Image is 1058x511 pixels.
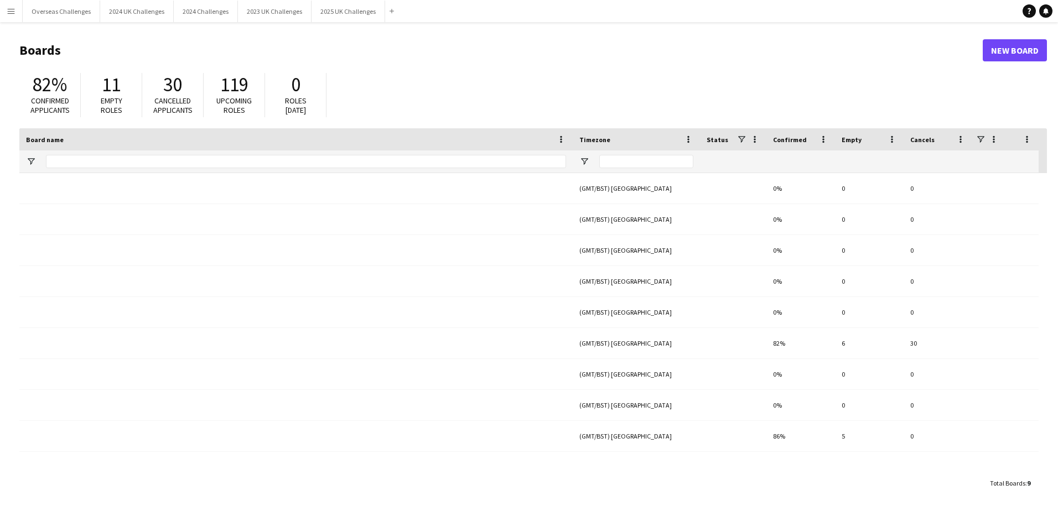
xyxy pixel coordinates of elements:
[46,155,566,168] input: Board name Filter Input
[220,72,248,97] span: 119
[573,359,700,389] div: (GMT/BST) [GEOGRAPHIC_DATA]
[990,472,1030,494] div: :
[766,235,835,265] div: 0%
[26,135,64,144] span: Board name
[707,135,728,144] span: Status
[573,328,700,358] div: (GMT/BST) [GEOGRAPHIC_DATA]
[573,390,700,420] div: (GMT/BST) [GEOGRAPHIC_DATA]
[174,1,238,22] button: 2024 Challenges
[773,135,807,144] span: Confirmed
[573,235,700,265] div: (GMT/BST) [GEOGRAPHIC_DATA]
[766,359,835,389] div: 0%
[835,204,904,234] div: 0
[990,479,1025,487] span: Total Boards
[904,390,972,420] div: 0
[904,235,972,265] div: 0
[835,421,904,451] div: 5
[904,359,972,389] div: 0
[904,297,972,327] div: 0
[766,421,835,451] div: 86%
[579,135,610,144] span: Timezone
[904,328,972,358] div: 30
[766,390,835,420] div: 0%
[766,297,835,327] div: 0%
[904,204,972,234] div: 0
[983,39,1047,61] a: New Board
[904,421,972,451] div: 0
[33,72,67,97] span: 82%
[102,72,121,97] span: 11
[216,96,252,115] span: Upcoming roles
[835,359,904,389] div: 0
[835,328,904,358] div: 6
[23,1,100,22] button: Overseas Challenges
[573,421,700,451] div: (GMT/BST) [GEOGRAPHIC_DATA]
[26,157,36,166] button: Open Filter Menu
[835,297,904,327] div: 0
[312,1,385,22] button: 2025 UK Challenges
[238,1,312,22] button: 2023 UK Challenges
[573,204,700,234] div: (GMT/BST) [GEOGRAPHIC_DATA]
[599,155,693,168] input: Timezone Filter Input
[904,173,972,204] div: 0
[835,266,904,296] div: 0
[573,266,700,296] div: (GMT/BST) [GEOGRAPHIC_DATA]
[835,235,904,265] div: 0
[1027,479,1030,487] span: 9
[19,42,983,59] h1: Boards
[910,135,935,144] span: Cancels
[291,72,300,97] span: 0
[835,173,904,204] div: 0
[766,266,835,296] div: 0%
[579,157,589,166] button: Open Filter Menu
[100,1,174,22] button: 2024 UK Challenges
[285,96,307,115] span: Roles [DATE]
[766,328,835,358] div: 82%
[904,266,972,296] div: 0
[30,96,70,115] span: Confirmed applicants
[101,96,122,115] span: Empty roles
[835,390,904,420] div: 0
[153,96,193,115] span: Cancelled applicants
[163,72,182,97] span: 30
[842,135,862,144] span: Empty
[573,173,700,204] div: (GMT/BST) [GEOGRAPHIC_DATA]
[766,204,835,234] div: 0%
[573,297,700,327] div: (GMT/BST) [GEOGRAPHIC_DATA]
[766,173,835,204] div: 0%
